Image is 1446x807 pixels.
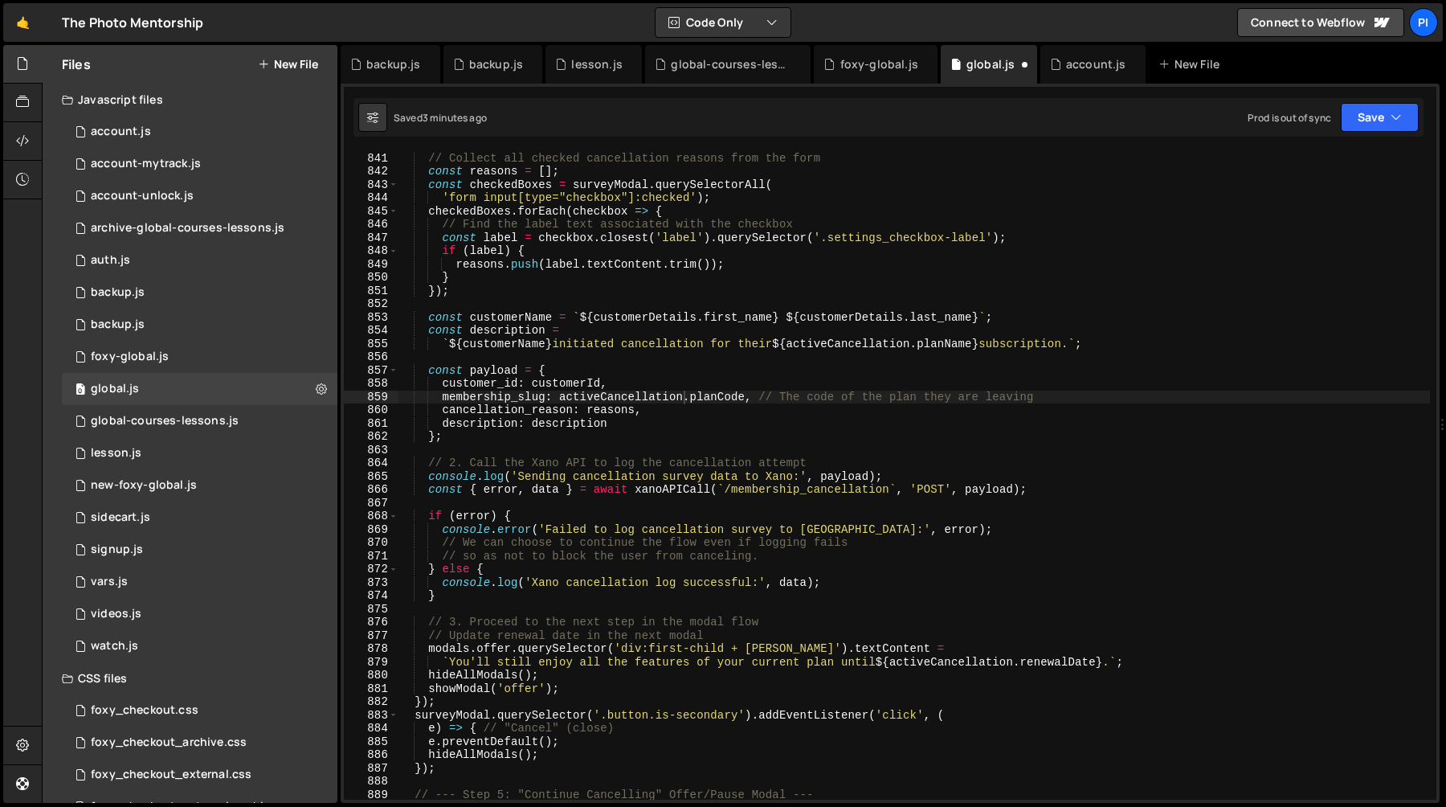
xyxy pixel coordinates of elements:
[966,56,1015,72] div: global.js
[91,221,284,236] div: archive-global-courses-lessons.js
[344,324,398,338] div: 854
[3,3,43,42] a: 🤙
[344,762,398,776] div: 887
[344,563,398,576] div: 872
[91,285,145,300] div: backup.js
[344,789,398,802] div: 889
[62,469,337,502] div: 13533/40053.js
[344,218,398,231] div: 846
[91,350,169,364] div: foxy-global.js
[366,56,420,72] div: backup.js
[344,510,398,523] div: 868
[344,191,398,205] div: 844
[344,536,398,550] div: 870
[344,165,398,178] div: 842
[91,382,139,396] div: global.js
[344,391,398,404] div: 859
[344,152,398,166] div: 841
[62,373,337,405] div: 13533/39483.js
[344,603,398,617] div: 875
[344,350,398,364] div: 856
[344,244,398,258] div: 848
[1237,8,1404,37] a: Connect to Webflow
[62,694,337,727] div: 13533/38507.css
[91,253,130,268] div: auth.js
[344,682,398,696] div: 881
[1341,103,1419,132] button: Save
[1158,56,1226,72] div: New File
[344,205,398,219] div: 845
[62,534,337,566] div: 13533/35364.js
[344,258,398,272] div: 849
[344,589,398,603] div: 874
[344,523,398,537] div: 869
[91,510,150,525] div: sidecart.js
[394,111,487,125] div: Saved
[91,639,138,653] div: watch.js
[1066,56,1126,72] div: account.js
[91,317,145,332] div: backup.js
[91,735,247,750] div: foxy_checkout_archive.css
[344,483,398,497] div: 866
[91,607,141,621] div: videos.js
[62,277,337,309] div: 13533/45031.js
[91,125,151,139] div: account.js
[91,703,198,718] div: foxy_checkout.css
[62,405,337,437] div: 13533/35292.js
[62,55,91,73] h2: Files
[91,478,197,493] div: new-foxy-global.js
[62,212,337,244] div: 13533/43968.js
[76,384,85,397] span: 0
[344,629,398,643] div: 877
[344,403,398,417] div: 860
[62,341,337,373] div: 13533/34219.js
[344,417,398,431] div: 861
[1409,8,1438,37] a: Pi
[344,364,398,378] div: 857
[344,497,398,510] div: 867
[344,616,398,629] div: 876
[62,759,337,791] div: 13533/38747.css
[344,695,398,709] div: 882
[344,231,398,245] div: 847
[344,642,398,656] div: 878
[91,157,201,171] div: account-mytrack.js
[423,111,487,125] div: 3 minutes ago
[344,550,398,563] div: 871
[344,178,398,192] div: 843
[91,768,251,782] div: foxy_checkout_external.css
[91,543,143,557] div: signup.js
[62,598,337,630] div: 13533/42246.js
[62,244,337,277] div: 13533/34034.js
[91,189,194,203] div: account-unlock.js
[344,271,398,285] div: 850
[469,56,523,72] div: backup.js
[571,56,622,72] div: lesson.js
[43,662,337,694] div: CSS files
[656,8,790,37] button: Code Only
[62,309,337,341] div: 13533/45030.js
[344,377,398,391] div: 858
[91,575,128,589] div: vars.js
[344,735,398,749] div: 885
[344,444,398,457] div: 863
[62,116,337,148] div: 13533/34220.js
[43,84,337,116] div: Javascript files
[62,630,337,662] div: 13533/38527.js
[840,56,918,72] div: foxy-global.js
[671,56,791,72] div: global-courses-lessons.js
[344,430,398,444] div: 862
[62,502,337,534] div: 13533/43446.js
[62,566,337,598] div: 13533/38978.js
[91,414,239,428] div: global-courses-lessons.js
[62,13,203,32] div: The Photo Mentorship
[1248,111,1331,125] div: Prod is out of sync
[344,722,398,735] div: 884
[344,656,398,670] div: 879
[344,576,398,590] div: 873
[344,748,398,762] div: 886
[344,709,398,723] div: 883
[62,437,337,469] div: 13533/35472.js
[62,148,337,180] div: 13533/38628.js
